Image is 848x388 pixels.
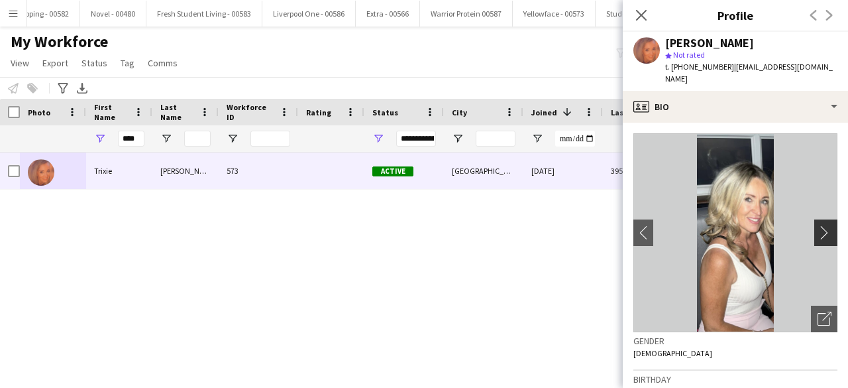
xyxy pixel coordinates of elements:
span: View [11,57,29,69]
input: City Filter Input [476,131,515,147]
div: [GEOGRAPHIC_DATA] [444,153,523,189]
div: 573 [219,153,298,189]
app-action-btn: Export XLSX [74,80,90,96]
span: Tag [121,57,134,69]
span: Rating [306,107,331,117]
button: Student Roost - 00558 [596,1,689,27]
div: Open photos pop-in [811,306,837,332]
div: [DATE] [523,153,603,189]
a: Export [37,54,74,72]
span: t. [PHONE_NUMBER] [665,62,734,72]
span: Status [372,107,398,117]
div: 395 days [603,153,682,189]
span: Last Name [160,102,195,122]
span: Joined [531,107,557,117]
button: Fresh Student Living - 00583 [146,1,262,27]
h3: Birthday [633,373,837,385]
span: | [EMAIL_ADDRESS][DOMAIN_NAME] [665,62,833,84]
input: Joined Filter Input [555,131,595,147]
img: Crew avatar or photo [633,133,837,332]
button: Liverpool One - 00586 [262,1,356,27]
span: Not rated [673,50,705,60]
span: Last job [611,107,641,117]
button: Yellowface - 00573 [513,1,596,27]
div: Bio [623,91,848,123]
div: [PERSON_NAME] [665,37,754,49]
button: Open Filter Menu [531,133,543,145]
span: Export [42,57,68,69]
span: Comms [148,57,178,69]
span: [DEMOGRAPHIC_DATA] [633,348,712,358]
app-action-btn: Advanced filters [55,80,71,96]
input: Workforce ID Filter Input [250,131,290,147]
div: Trixie [86,153,152,189]
button: Open Filter Menu [160,133,172,145]
a: Tag [115,54,140,72]
button: Open Filter Menu [94,133,106,145]
a: Status [76,54,113,72]
button: Novel - 00480 [80,1,146,27]
img: Trixie ODonoghue [28,159,54,186]
span: Workforce ID [227,102,274,122]
span: Active [372,166,413,176]
a: Comms [142,54,183,72]
button: Open Filter Menu [227,133,238,145]
span: My Workforce [11,32,108,52]
button: Extra - 00566 [356,1,420,27]
button: Open Filter Menu [452,133,464,145]
input: First Name Filter Input [118,131,144,147]
span: Status [81,57,107,69]
a: View [5,54,34,72]
span: First Name [94,102,129,122]
span: City [452,107,467,117]
button: Open Filter Menu [372,133,384,145]
button: Warrior Protein 00587 [420,1,513,27]
h3: Profile [623,7,848,24]
div: [PERSON_NAME] [152,153,219,189]
span: Photo [28,107,50,117]
input: Last Name Filter Input [184,131,211,147]
h3: Gender [633,335,837,347]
